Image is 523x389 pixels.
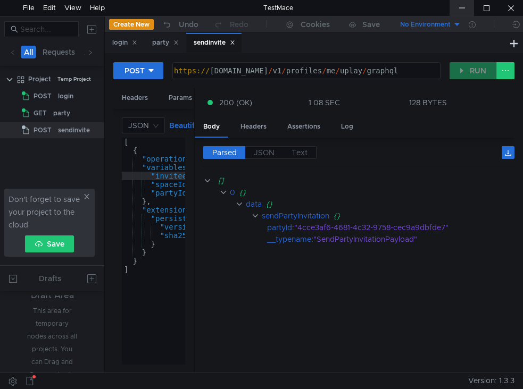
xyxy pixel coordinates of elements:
div: sendPartyInvitation [262,210,329,222]
div: Body [195,117,228,138]
div: : [267,222,514,233]
button: Save [25,235,74,252]
span: 200 (OK) [219,97,252,108]
div: __typename [267,233,311,245]
span: Text [292,148,308,157]
div: 128 BYTES [409,98,447,107]
span: POST [34,122,52,138]
span: Parsed [212,148,237,157]
div: login [112,37,137,48]
div: party [53,105,70,121]
div: {} [266,198,501,210]
button: RUN [450,62,497,79]
span: JSON [254,148,275,157]
div: Drafts [39,272,61,285]
div: POST [124,65,145,77]
div: Redo [230,18,248,31]
div: Undo [179,18,198,31]
span: Version: 1.3.3 [468,373,514,388]
span: GET [34,105,47,121]
div: Project [28,71,51,87]
div: Temp Project [57,71,91,87]
div: data [246,198,262,210]
button: Redo [206,16,256,32]
div: Params [160,88,201,108]
div: 0 [230,187,235,198]
span: Don't forget to save your project to the cloud [9,193,81,231]
button: No Environment [387,16,461,33]
button: Api [81,46,101,58]
div: Headers [232,117,275,137]
div: login [58,88,73,104]
div: partyId [267,222,292,233]
div: Log [333,117,362,137]
div: "4cce3af6-4681-4c32-9758-cec9a9dbfde7" [294,222,501,233]
input: Search... [20,23,72,35]
button: All [21,46,36,58]
button: Undo [154,16,206,32]
div: party [152,37,179,48]
div: No Environment [400,20,451,30]
div: 1.08 SEC [309,98,340,107]
button: POST [113,62,163,79]
div: : [267,233,514,245]
div: Assertions [279,117,329,137]
button: Requests [39,46,78,58]
div: Cookies [301,18,330,31]
div: Save [362,21,380,28]
div: Headers [113,88,156,108]
button: Beautify [165,119,203,132]
button: Create New [109,19,154,30]
div: [] [218,175,500,187]
div: {} [334,210,504,222]
span: POST [34,88,52,104]
div: sendinvite [58,122,90,138]
div: "SendPartyInvitationPayload" [313,233,502,245]
div: sendinvite [194,37,235,48]
div: {} [239,187,500,198]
